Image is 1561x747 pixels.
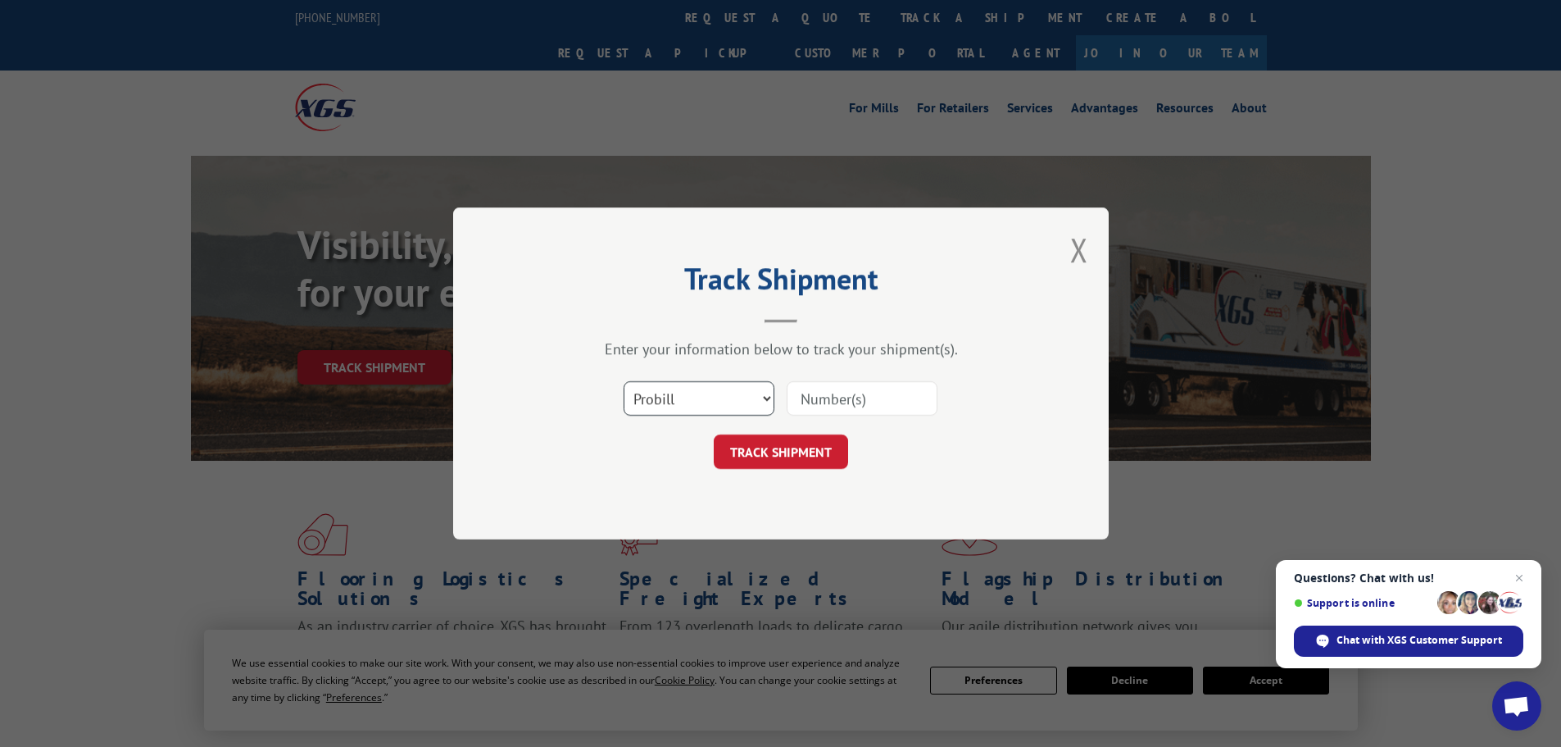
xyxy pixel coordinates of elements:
[1294,597,1432,609] span: Support is online
[1070,228,1088,271] button: Close modal
[1294,626,1523,657] span: Chat with XGS Customer Support
[535,339,1027,358] div: Enter your information below to track your shipment(s).
[714,435,848,469] button: TRACK SHIPMENT
[535,267,1027,298] h2: Track Shipment
[787,381,937,416] input: Number(s)
[1336,633,1502,648] span: Chat with XGS Customer Support
[1294,572,1523,585] span: Questions? Chat with us!
[1492,681,1541,731] a: Open chat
